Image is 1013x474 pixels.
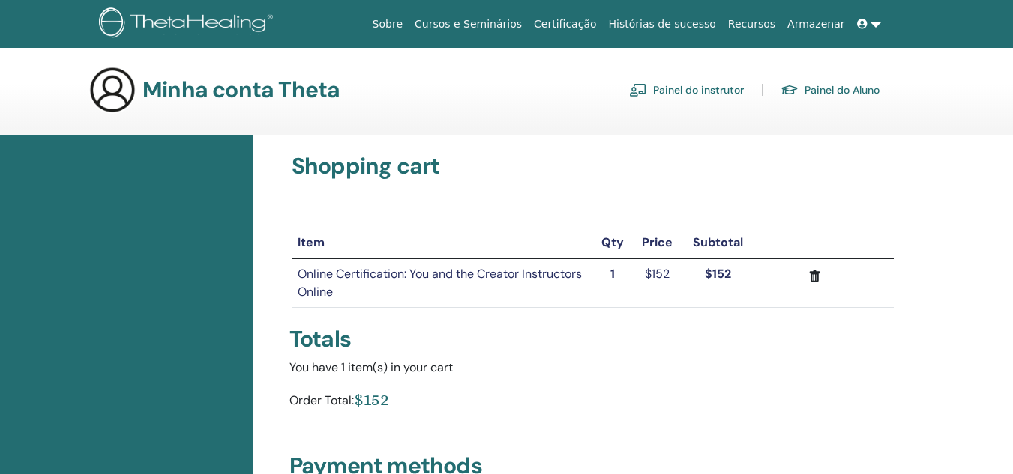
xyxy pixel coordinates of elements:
[629,83,647,97] img: chalkboard-teacher.svg
[354,389,389,410] div: $152
[592,228,632,258] th: Qty
[632,228,682,258] th: Price
[781,78,880,102] a: Painel do Aluno
[367,10,409,38] a: Sobre
[99,7,278,41] img: logo.png
[289,359,896,377] div: You have 1 item(s) in your cart
[289,326,896,353] div: Totals
[603,10,722,38] a: Histórias de sucesso
[292,153,894,180] h3: Shopping cart
[705,266,731,282] strong: $152
[142,76,340,103] h3: Minha conta Theta
[682,228,754,258] th: Subtotal
[88,66,136,114] img: generic-user-icon.jpg
[289,389,354,416] div: Order Total:
[528,10,602,38] a: Certificação
[292,228,593,258] th: Item
[781,84,799,97] img: graduation-cap.svg
[781,10,850,38] a: Armazenar
[610,266,615,282] strong: 1
[292,258,593,308] td: Online Certification: You and the Creator Instructors Online
[632,258,682,308] td: $152
[409,10,528,38] a: Cursos e Seminários
[629,78,744,102] a: Painel do instrutor
[722,10,781,38] a: Recursos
